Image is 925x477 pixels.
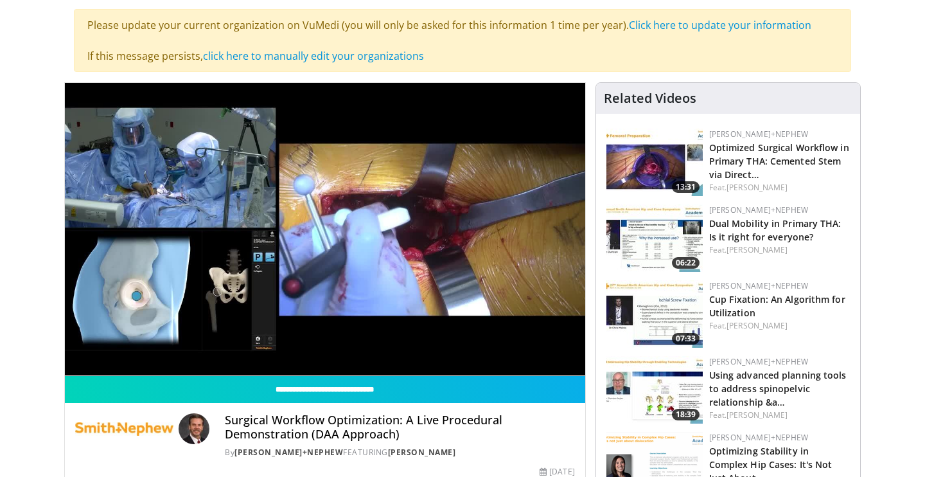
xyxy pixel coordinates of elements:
[727,244,788,255] a: [PERSON_NAME]
[709,141,849,181] a: Optimized Surgical Workflow in Primary THA: Cemented Stem via Direct…
[74,9,851,72] div: Please update your current organization on VuMedi (you will only be asked for this information 1 ...
[727,320,788,331] a: [PERSON_NAME]
[672,257,700,269] span: 06:22
[727,410,788,420] a: [PERSON_NAME]
[606,129,703,196] img: 0fcfa1b5-074a-41e4-bf3d-4df9b2562a6c.150x105_q85_crop-smart_upscale.jpg
[672,181,700,193] span: 13:31
[234,447,343,458] a: [PERSON_NAME]+Nephew
[225,413,574,441] h4: Surgical Workflow Optimization: A Live Procedural Demonstration (DAA Approach)
[709,293,845,319] a: Cup Fixation: An Algorithm for Utilization
[709,244,850,256] div: Feat.
[709,432,808,443] a: [PERSON_NAME]+Nephew
[179,413,209,444] img: Avatar
[709,204,808,215] a: [PERSON_NAME]+Nephew
[606,356,703,424] img: 781415e3-4312-4b44-b91f-90f5dce49941.150x105_q85_crop-smart_upscale.jpg
[709,129,808,139] a: [PERSON_NAME]+Nephew
[672,409,700,420] span: 18:39
[672,333,700,345] span: 07:33
[75,413,173,444] img: Smith+Nephew
[727,182,788,193] a: [PERSON_NAME]
[604,91,696,106] h4: Related Videos
[709,182,850,194] div: Feat.
[709,320,850,332] div: Feat.
[709,369,847,408] a: Using advanced planning tools to address spinopelvic relationship &a…
[709,217,841,243] a: Dual Mobility in Primary THA: Is it right for everyone?
[606,204,703,272] img: ca45bebe-5fc4-4b9b-9513-8f91197adb19.150x105_q85_crop-smart_upscale.jpg
[629,18,811,32] a: Click here to update your information
[606,204,703,272] a: 06:22
[203,49,424,63] a: click here to manually edit your organizations
[606,356,703,424] a: 18:39
[65,83,585,376] video-js: Video Player
[606,280,703,348] img: ebdbdd1a-3bec-445e-b76e-12ebea92512a.150x105_q85_crop-smart_upscale.jpg
[388,447,456,458] a: [PERSON_NAME]
[225,447,574,458] div: By FEATURING
[709,280,808,291] a: [PERSON_NAME]+Nephew
[606,129,703,196] a: 13:31
[606,280,703,348] a: 07:33
[709,410,850,421] div: Feat.
[709,356,808,367] a: [PERSON_NAME]+Nephew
